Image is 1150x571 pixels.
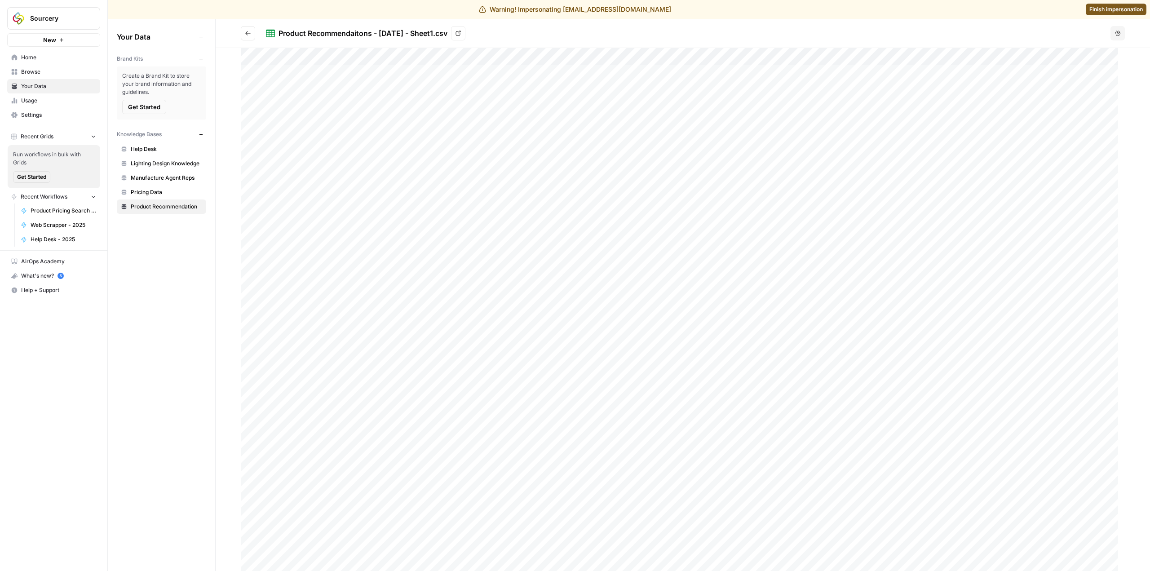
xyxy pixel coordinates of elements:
button: Help + Support [7,283,100,297]
div: Product Recommendaitons - [DATE] - Sheet1.csv [279,28,447,39]
span: Recent Grids [21,133,53,141]
span: Settings [21,111,96,119]
span: Browse [21,68,96,76]
button: Get Started [122,100,166,114]
button: What's new? 5 [7,269,100,283]
a: Usage [7,93,100,108]
button: New [7,33,100,47]
div: What's new? [8,269,100,283]
a: Product Recommendation [117,199,206,214]
span: Your Data [117,31,195,42]
a: Browse [7,65,100,79]
span: Run workflows in bulk with Grids [13,150,95,167]
span: Get Started [128,102,160,111]
button: Get Started [13,171,50,183]
a: Help Desk [117,142,206,156]
span: Recent Workflows [21,193,67,201]
a: Settings [7,108,100,122]
span: Product Recommendation [131,203,202,211]
span: Sourcery [30,14,84,23]
span: Knowledge Bases [117,130,162,138]
span: Lighting Design Knowledge [131,159,202,168]
a: Help Desk - 2025 [17,232,100,247]
span: Usage [21,97,96,105]
span: Finish impersonation [1089,5,1143,13]
button: Workspace: Sourcery [7,7,100,30]
span: Help Desk [131,145,202,153]
img: Sourcery Logo [10,10,27,27]
span: Web Scrapper - 2025 [31,221,96,229]
button: Go back [241,26,255,40]
span: Get Started [17,173,46,181]
a: Manufacture Agent Reps [117,171,206,185]
a: 5 [57,273,64,279]
span: AirOps Academy [21,257,96,266]
span: Product Pricing Search - 2025 [31,207,96,215]
a: Product Pricing Search - 2025 [17,204,100,218]
span: Create a Brand Kit to store your brand information and guidelines. [122,72,201,96]
div: Warning! Impersonating [EMAIL_ADDRESS][DOMAIN_NAME] [479,5,671,14]
a: Pricing Data [117,185,206,199]
span: Brand Kits [117,55,143,63]
a: Finish impersonation [1086,4,1146,15]
button: Recent Workflows [7,190,100,204]
a: AirOps Academy [7,254,100,269]
span: Pricing Data [131,188,202,196]
span: Help Desk - 2025 [31,235,96,243]
span: Home [21,53,96,62]
span: Help + Support [21,286,96,294]
span: Your Data [21,82,96,90]
a: Web Scrapper - 2025 [17,218,100,232]
a: Lighting Design Knowledge [117,156,206,171]
text: 5 [59,274,62,278]
span: Manufacture Agent Reps [131,174,202,182]
button: Recent Grids [7,130,100,143]
a: Your Data [7,79,100,93]
a: Home [7,50,100,65]
span: New [43,35,56,44]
